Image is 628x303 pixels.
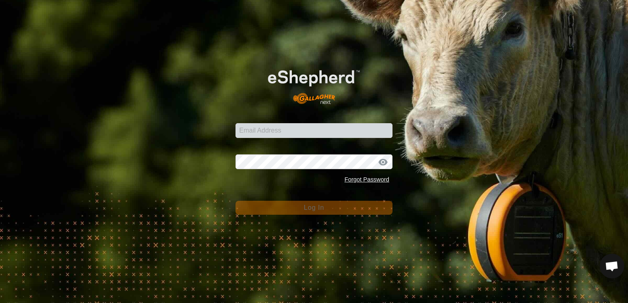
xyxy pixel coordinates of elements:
span: Log In [304,204,324,211]
button: Log In [235,201,392,215]
div: Open chat [600,254,624,278]
a: Forgot Password [344,176,389,183]
img: E-shepherd Logo [251,57,377,110]
input: Email Address [235,123,392,138]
